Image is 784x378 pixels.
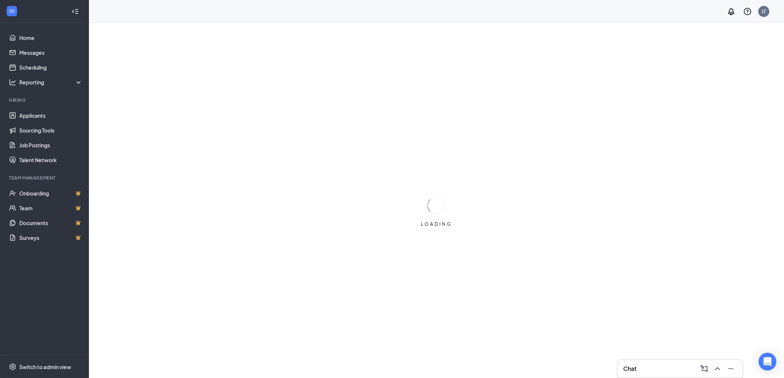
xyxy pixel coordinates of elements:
[8,7,16,15] svg: WorkstreamLogo
[19,215,83,230] a: DocumentsCrown
[743,7,752,16] svg: QuestionInfo
[725,363,737,375] button: Minimize
[698,363,710,375] button: ComposeMessage
[418,221,455,227] div: LOADING
[19,201,83,215] a: TeamCrown
[19,108,83,123] a: Applicants
[19,78,83,86] div: Reporting
[759,353,777,371] div: Open Intercom Messenger
[19,153,83,167] a: Talent Network
[19,45,83,60] a: Messages
[624,365,637,373] h3: Chat
[9,175,81,181] div: Team Management
[9,78,16,86] svg: Analysis
[9,97,81,103] div: Hiring
[700,364,709,373] svg: ComposeMessage
[19,123,83,138] a: Sourcing Tools
[727,364,735,373] svg: Minimize
[19,186,83,201] a: OnboardingCrown
[19,363,71,371] div: Switch to admin view
[9,363,16,371] svg: Settings
[19,138,83,153] a: Job Postings
[712,363,724,375] button: ChevronUp
[19,30,83,45] a: Home
[19,60,83,75] a: Scheduling
[72,8,79,15] svg: Collapse
[713,364,722,373] svg: ChevronUp
[727,7,736,16] svg: Notifications
[19,230,83,245] a: SurveysCrown
[762,8,766,14] div: LT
